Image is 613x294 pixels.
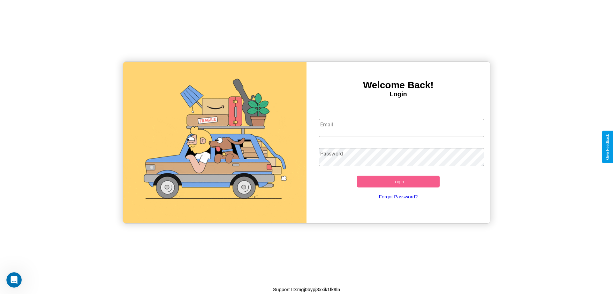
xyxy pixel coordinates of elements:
[605,134,610,160] div: Give Feedback
[123,62,306,223] img: gif
[306,80,490,91] h3: Welcome Back!
[273,285,340,294] p: Support ID: mgj0bypj3xxik1fk9l5
[306,91,490,98] h4: Login
[6,272,22,288] iframe: Intercom live chat
[316,187,481,206] a: Forgot Password?
[357,176,440,187] button: Login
